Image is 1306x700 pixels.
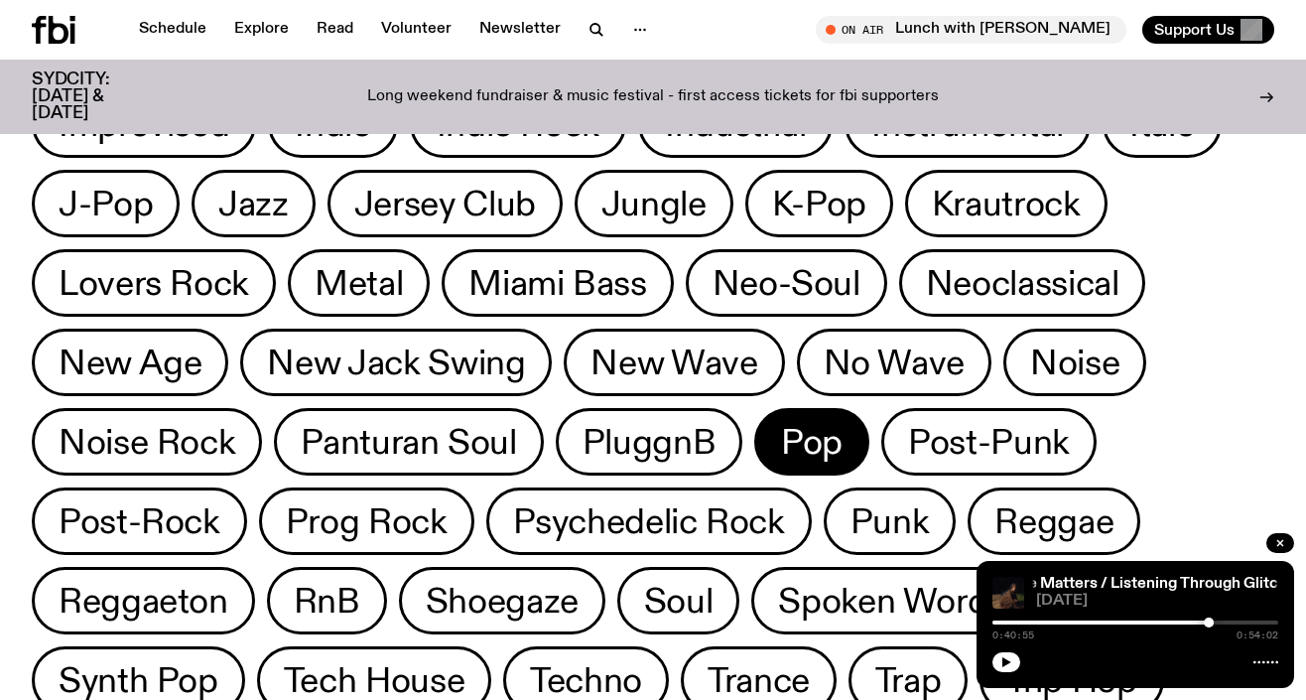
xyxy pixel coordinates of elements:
button: Neoclassical [899,249,1146,317]
span: Noise [1030,344,1119,382]
span: Neoclassical [926,264,1119,303]
button: Psychedelic Rock [486,488,812,555]
span: RnB [294,582,360,621]
span: Post-Rock [59,502,220,541]
span: Post-Punk [908,423,1070,462]
button: Shoegaze [399,567,605,634]
span: Miami Bass [468,264,646,303]
a: Newsletter [467,16,573,44]
span: Jungle [601,185,707,223]
span: Soul [644,582,714,621]
button: Soul [617,567,740,634]
span: K-Pop [772,185,866,223]
span: Jazz [218,185,289,223]
span: Shoegaze [426,582,579,621]
a: Race Matters / Listening Through Glitch [1000,576,1287,592]
span: Noise Rock [59,423,235,462]
button: Metal [288,249,430,317]
button: Spoken Word [751,567,1014,634]
h3: SYDCITY: [DATE] & [DATE] [32,71,159,122]
button: Support Us [1142,16,1274,44]
span: 0:40:55 [992,630,1034,640]
button: Noise [1003,329,1146,396]
button: Miami Bass [442,249,673,317]
span: Pop [781,423,843,462]
button: Krautrock [905,170,1108,237]
img: Fetle crouches in a park at night. They are wearing a long brown garment and looking solemnly int... [992,577,1024,609]
button: Neo-Soul [686,249,887,317]
span: PluggnB [583,423,716,462]
span: Reggae [994,502,1113,541]
span: Spoken Word [778,582,987,621]
p: Long weekend fundraiser & music festival - first access tickets for fbi supporters [367,88,939,106]
span: New Jack Swing [267,344,525,382]
span: Jersey Club [354,185,536,223]
button: Jersey Club [327,170,563,237]
span: Tech House [284,661,464,700]
button: K-Pop [745,170,893,237]
span: Neo-Soul [713,264,860,303]
button: Panturan Soul [274,408,543,476]
span: Panturan Soul [301,423,516,462]
button: Jungle [575,170,733,237]
span: New Wave [590,344,757,382]
span: Krautrock [932,185,1081,223]
span: Lovers Rock [59,264,249,303]
a: Read [305,16,365,44]
button: PluggnB [556,408,742,476]
span: Punk [850,502,930,541]
span: J-Pop [59,185,153,223]
button: Noise Rock [32,408,262,476]
button: Punk [824,488,957,555]
button: Post-Punk [881,408,1097,476]
button: RnB [267,567,387,634]
button: Reggae [968,488,1140,555]
button: J-Pop [32,170,180,237]
button: New Wave [564,329,784,396]
span: New Age [59,344,201,382]
button: Post-Rock [32,488,247,555]
button: New Jack Swing [240,329,552,396]
span: Techno [530,661,642,700]
button: New Age [32,329,228,396]
button: Prog Rock [259,488,474,555]
button: No Wave [797,329,991,396]
button: Lovers Rock [32,249,276,317]
span: Reggaeton [59,582,228,621]
span: 0:54:02 [1237,630,1278,640]
span: Metal [315,264,403,303]
button: Pop [754,408,869,476]
button: Reggaeton [32,567,255,634]
a: Explore [222,16,301,44]
button: Jazz [192,170,316,237]
button: On AirLunch with [PERSON_NAME] [816,16,1126,44]
span: No Wave [824,344,965,382]
span: [DATE] [1036,594,1278,609]
span: Support Us [1154,21,1235,39]
a: Schedule [127,16,218,44]
span: Synth Pop [59,661,218,700]
span: Trap [875,661,942,700]
span: Psychedelic Rock [513,502,785,541]
a: Volunteer [369,16,463,44]
span: Prog Rock [286,502,448,541]
span: Trance [708,661,810,700]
